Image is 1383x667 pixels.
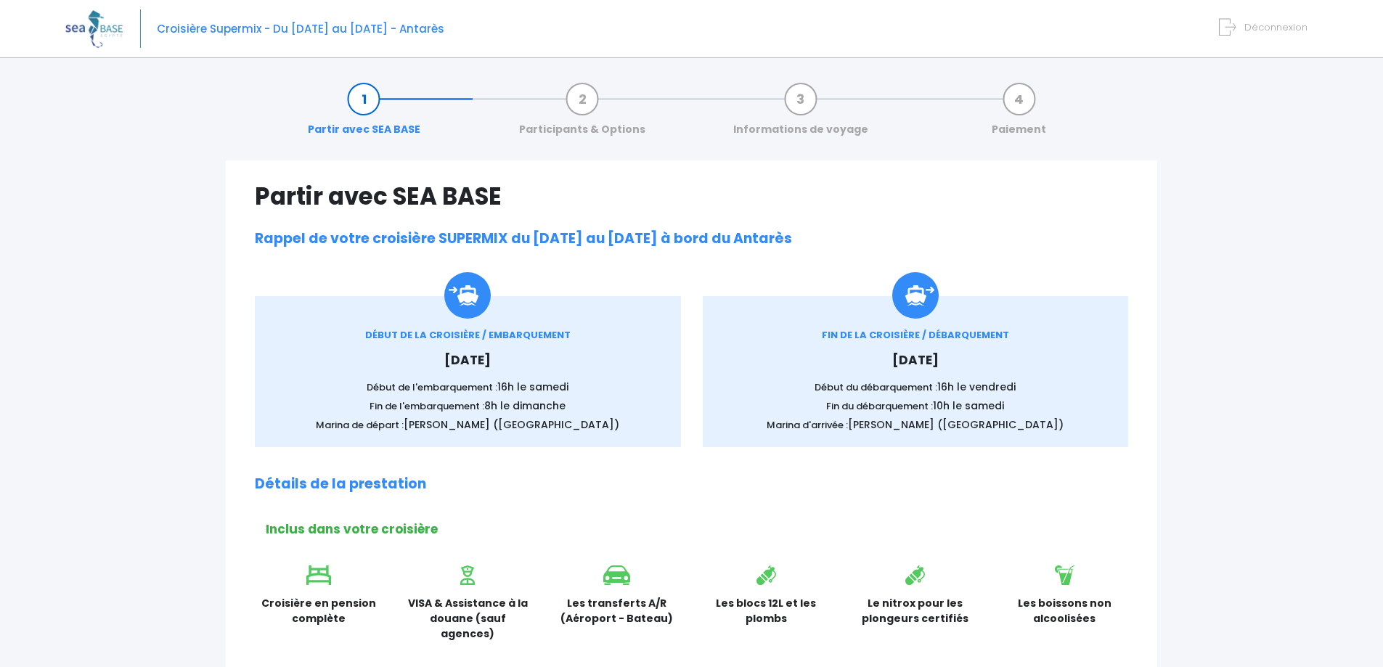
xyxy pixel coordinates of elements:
p: Marina de départ : [277,417,659,433]
span: 8h le dimanche [484,398,566,413]
p: Les transferts A/R (Aéroport - Bateau) [553,596,681,626]
h2: Inclus dans votre croisière [266,522,1128,536]
a: Paiement [984,91,1053,137]
a: Informations de voyage [726,91,876,137]
img: icon_debarquement.svg [892,272,939,319]
p: Croisière en pension complète [255,596,383,626]
img: icon_voiture.svg [603,565,630,585]
a: Partir avec SEA BASE [301,91,428,137]
img: Icon_embarquement.svg [444,272,491,319]
img: icon_visa.svg [460,565,475,585]
span: 16h le samedi [497,380,568,394]
a: Participants & Options [512,91,653,137]
span: 10h le samedi [933,398,1004,413]
p: Les blocs 12L et les plombs [703,596,831,626]
p: Début de l'embarquement : [277,380,659,395]
img: icon_bouteille.svg [756,565,776,585]
img: icon_boisson.svg [1055,565,1074,585]
h2: Rappel de votre croisière SUPERMIX du [DATE] au [DATE] à bord du Antarès [255,231,1128,247]
span: FIN DE LA CROISIÈRE / DÉBARQUEMENT [822,328,1009,342]
p: Les boissons non alcoolisées [1001,596,1129,626]
h2: Détails de la prestation [255,476,1128,493]
span: [DATE] [444,351,491,369]
span: [PERSON_NAME] ([GEOGRAPHIC_DATA]) [404,417,619,432]
p: VISA & Assistance à la douane (sauf agences) [404,596,532,642]
img: icon_lit.svg [306,565,331,585]
span: 16h le vendredi [937,380,1016,394]
span: Croisière Supermix - Du [DATE] au [DATE] - Antarès [157,21,444,36]
p: Fin de l'embarquement : [277,398,659,414]
span: [DATE] [892,351,939,369]
span: Déconnexion [1244,20,1307,34]
p: Fin du débarquement : [725,398,1107,414]
p: Début du débarquement : [725,380,1107,395]
img: icon_bouteille.svg [905,565,925,585]
span: DÉBUT DE LA CROISIÈRE / EMBARQUEMENT [365,328,571,342]
span: [PERSON_NAME] ([GEOGRAPHIC_DATA]) [848,417,1064,432]
h1: Partir avec SEA BASE [255,182,1128,210]
p: Marina d'arrivée : [725,417,1107,433]
p: Le nitrox pour les plongeurs certifiés [852,596,979,626]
